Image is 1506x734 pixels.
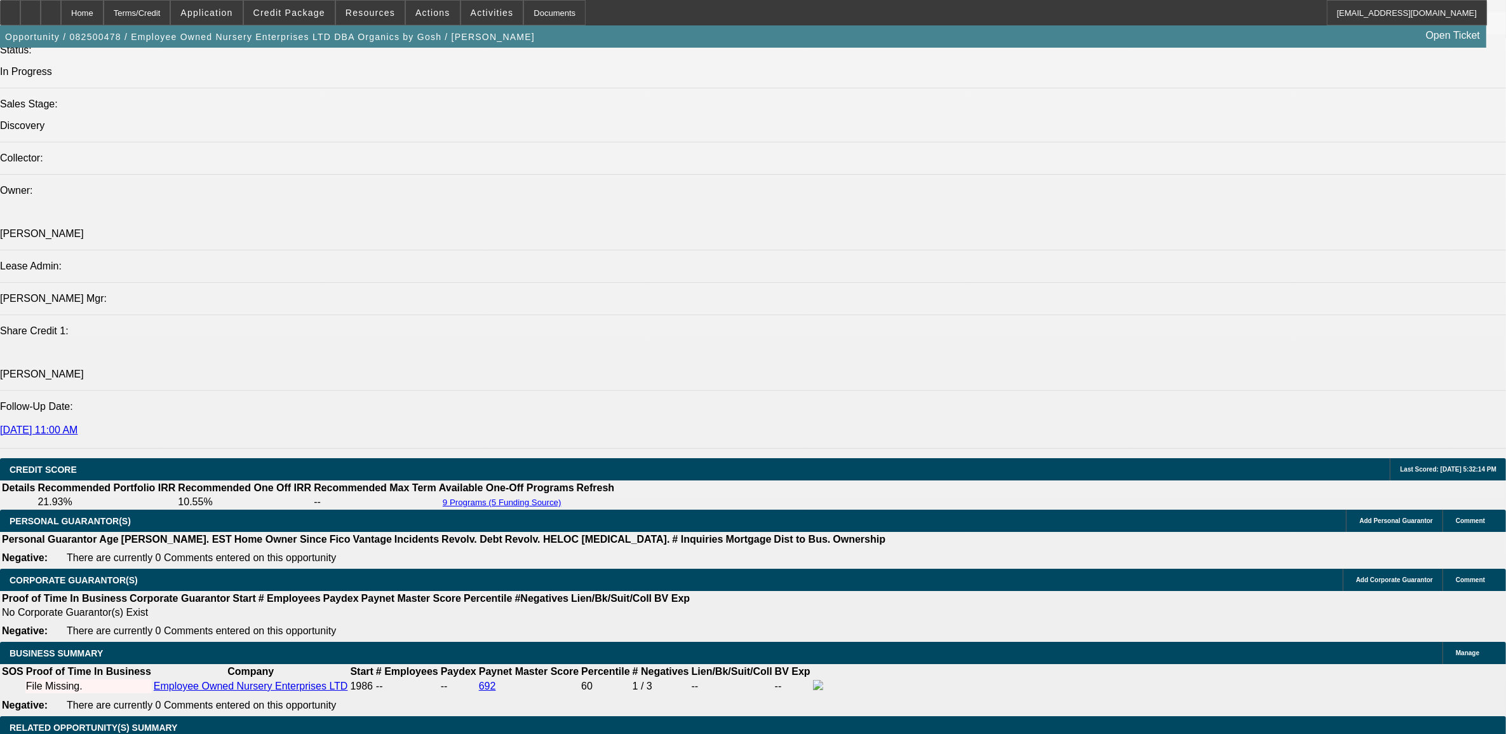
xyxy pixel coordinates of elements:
b: Negative: [2,700,48,710]
td: 21.93% [37,496,176,508]
b: Negative: [2,625,48,636]
a: Employee Owned Nursery Enterprises LTD [154,681,348,691]
b: Age [99,534,118,545]
td: -- [440,679,477,693]
a: 692 [479,681,496,691]
span: CREDIT SCORE [10,465,77,475]
b: # Employees [259,593,321,604]
b: Revolv. HELOC [MEDICAL_DATA]. [505,534,670,545]
b: Percentile [581,666,629,677]
button: Actions [406,1,460,25]
b: Lien/Bk/Suit/Coll [571,593,652,604]
b: # Employees [376,666,438,677]
button: Credit Package [244,1,335,25]
span: BUSINESS SUMMARY [10,648,103,658]
th: Refresh [576,482,615,494]
b: Negative: [2,552,48,563]
td: -- [313,496,437,508]
b: Corporate Guarantor [130,593,230,604]
th: Proof of Time In Business [1,592,128,605]
th: Proof of Time In Business [25,665,152,678]
b: Personal Guarantor [2,534,97,545]
div: File Missing. [26,681,151,692]
b: Paydex [441,666,476,677]
span: Manage [1456,649,1479,656]
td: 10.55% [177,496,312,508]
span: Actions [415,8,450,18]
span: Add Corporate Guarantor [1356,576,1433,583]
td: -- [691,679,773,693]
div: 60 [581,681,629,692]
span: -- [376,681,383,691]
b: #Negatives [515,593,569,604]
button: Application [171,1,242,25]
span: Activities [471,8,514,18]
th: Recommended Max Term [313,482,437,494]
span: There are currently 0 Comments entered on this opportunity [67,700,336,710]
span: Credit Package [253,8,325,18]
span: Comment [1456,576,1485,583]
th: Recommended Portfolio IRR [37,482,176,494]
span: PERSONAL GUARANTOR(S) [10,516,131,526]
b: Paynet Master Score [361,593,461,604]
b: # Negatives [633,666,689,677]
b: BV Exp [775,666,810,677]
span: Comment [1456,517,1485,524]
div: 1 / 3 [633,681,689,692]
td: 1986 [349,679,373,693]
span: There are currently 0 Comments entered on this opportunity [67,552,336,563]
button: Resources [336,1,405,25]
b: Mortgage [726,534,772,545]
span: RELATED OPPORTUNITY(S) SUMMARY [10,723,177,733]
img: facebook-icon.png [813,680,823,690]
button: 9 Programs (5 Funding Source) [439,497,565,508]
b: Start [350,666,373,677]
span: There are currently 0 Comments entered on this opportunity [67,625,336,636]
b: Company [227,666,274,677]
b: Paydex [323,593,359,604]
th: Details [1,482,36,494]
b: Dist to Bus. [774,534,831,545]
b: Paynet Master Score [479,666,579,677]
td: No Corporate Guarantor(s) Exist [1,606,696,619]
b: Fico [330,534,351,545]
b: Start [232,593,255,604]
span: Add Personal Guarantor [1359,517,1433,524]
th: SOS [1,665,24,678]
b: Incidents [394,534,439,545]
button: Activities [461,1,523,25]
span: Opportunity / 082500478 / Employee Owned Nursery Enterprises LTD DBA Organics by Gosh / [PERSON_N... [5,32,535,42]
b: BV Exp [654,593,690,604]
b: Home Owner Since [234,534,327,545]
b: Vantage [353,534,392,545]
b: Percentile [464,593,512,604]
span: Resources [346,8,395,18]
span: CORPORATE GUARANTOR(S) [10,575,138,585]
b: Revolv. Debt [441,534,502,545]
th: Available One-Off Programs [438,482,575,494]
span: Application [180,8,232,18]
b: Lien/Bk/Suit/Coll [692,666,772,677]
span: Last Scored: [DATE] 5:32:14 PM [1400,466,1496,473]
a: Open Ticket [1421,25,1485,46]
td: -- [774,679,811,693]
b: Ownership [833,534,885,545]
th: Recommended One Off IRR [177,482,312,494]
b: # Inquiries [672,534,723,545]
b: [PERSON_NAME]. EST [121,534,232,545]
